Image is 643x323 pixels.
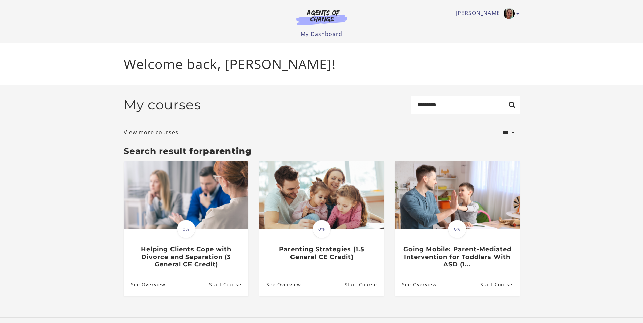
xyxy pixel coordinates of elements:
h3: Search result for [124,146,520,156]
h3: Helping Clients Cope with Divorce and Separation (3 General CE Credit) [131,245,241,268]
a: Going Mobile: Parent-Mediated Intervention for Toddlers With ASD (1...: See Overview [395,274,437,296]
a: Parenting Strategies (1.5 General CE Credit): Resume Course [344,274,384,296]
a: Going Mobile: Parent-Mediated Intervention for Toddlers With ASD (1...: Resume Course [480,274,519,296]
p: Welcome back, [PERSON_NAME]! [124,54,520,74]
span: 0% [177,220,195,238]
a: Helping Clients Cope with Divorce and Separation (3 General CE Credit): Resume Course [209,274,248,296]
img: Agents of Change Logo [289,9,354,25]
a: Parenting Strategies (1.5 General CE Credit): See Overview [259,274,301,296]
a: My Dashboard [301,30,342,38]
span: 0% [313,220,331,238]
h3: Parenting Strategies (1.5 General CE Credit) [266,245,377,261]
a: View more courses [124,128,178,136]
a: Helping Clients Cope with Divorce and Separation (3 General CE Credit): See Overview [124,274,165,296]
h3: Going Mobile: Parent-Mediated Intervention for Toddlers With ASD (1... [402,245,512,268]
span: 0% [448,220,466,238]
h2: My courses [124,97,201,113]
a: Toggle menu [456,8,516,19]
strong: parenting [203,146,252,156]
